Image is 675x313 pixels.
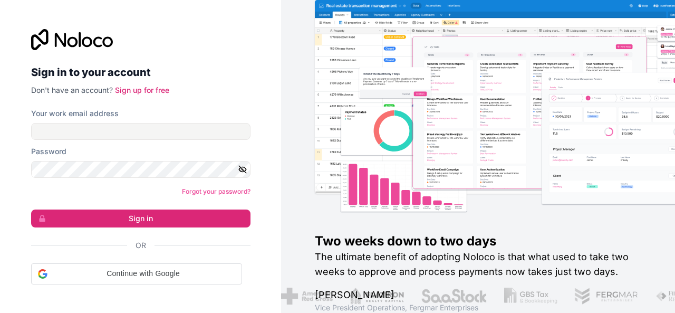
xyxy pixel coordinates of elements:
[31,63,250,82] h2: Sign in to your account
[31,86,113,94] span: Don't have an account?
[115,86,169,94] a: Sign up for free
[31,263,242,284] div: Continue with Google
[315,302,641,313] h1: Vice President Operations , Fergmar Enterprises
[315,233,641,250] h1: Two weeks down to two days
[52,268,235,279] span: Continue with Google
[31,108,119,119] label: Your work email address
[31,210,250,227] button: Sign in
[31,161,250,178] input: Password
[31,146,66,157] label: Password
[277,288,329,305] img: /assets/american-red-cross-BAupjrZR.png
[315,250,641,279] h2: The ultimate benefit of adopting Noloco is that what used to take two weeks to approve and proces...
[31,123,250,140] input: Email address
[136,240,146,251] span: Or
[315,288,641,302] h1: [PERSON_NAME]
[182,187,250,195] a: Forgot your password?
